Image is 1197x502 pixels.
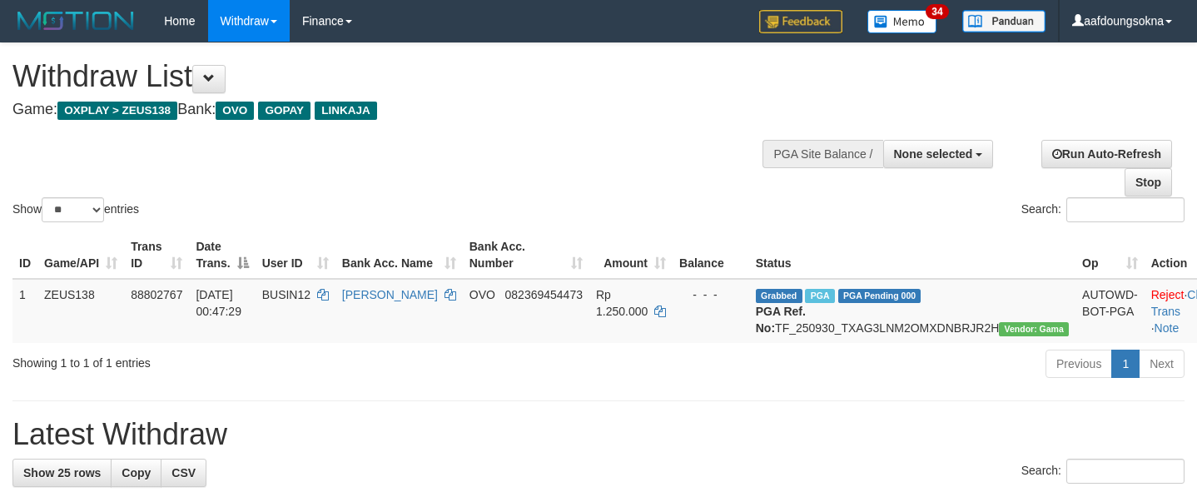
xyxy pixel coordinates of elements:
span: Grabbed [756,289,802,303]
img: panduan.png [962,10,1046,32]
span: CSV [171,466,196,480]
label: Show entries [12,197,139,222]
a: Next [1139,350,1185,378]
span: Show 25 rows [23,466,101,480]
a: 1 [1111,350,1140,378]
span: None selected [894,147,973,161]
button: None selected [883,140,994,168]
a: CSV [161,459,206,487]
span: PGA Pending [838,289,921,303]
span: OVO [469,288,495,301]
th: Status [749,231,1075,279]
th: User ID: activate to sort column ascending [256,231,335,279]
th: Trans ID: activate to sort column ascending [124,231,189,279]
input: Search: [1066,197,1185,222]
span: 88802767 [131,288,182,301]
th: Balance [673,231,749,279]
div: PGA Site Balance / [762,140,882,168]
td: ZEUS138 [37,279,124,343]
a: [PERSON_NAME] [342,288,438,301]
a: Note [1155,321,1180,335]
th: Amount: activate to sort column ascending [589,231,673,279]
th: Date Trans.: activate to sort column descending [189,231,255,279]
a: Stop [1125,168,1172,196]
th: Bank Acc. Name: activate to sort column ascending [335,231,463,279]
img: MOTION_logo.png [12,8,139,33]
div: - - - [679,286,743,303]
div: Showing 1 to 1 of 1 entries [12,348,486,371]
span: [DATE] 00:47:29 [196,288,241,318]
span: Marked by aafsreyleap [805,289,834,303]
a: Previous [1046,350,1112,378]
th: Bank Acc. Number: activate to sort column ascending [463,231,589,279]
label: Search: [1021,197,1185,222]
a: Run Auto-Refresh [1041,140,1172,168]
th: ID [12,231,37,279]
img: Button%20Memo.svg [867,10,937,33]
th: Op: activate to sort column ascending [1075,231,1145,279]
label: Search: [1021,459,1185,484]
span: BUSIN12 [262,288,310,301]
td: 1 [12,279,37,343]
span: OVO [216,102,254,120]
h4: Game: Bank: [12,102,782,118]
span: OXPLAY > ZEUS138 [57,102,177,120]
span: Copy 082369454473 to clipboard [505,288,583,301]
a: Show 25 rows [12,459,112,487]
select: Showentries [42,197,104,222]
span: Vendor URL: https://trx31.1velocity.biz [999,322,1069,336]
td: AUTOWD-BOT-PGA [1075,279,1145,343]
img: Feedback.jpg [759,10,842,33]
b: PGA Ref. No: [756,305,806,335]
span: LINKAJA [315,102,377,120]
h1: Withdraw List [12,60,782,93]
a: Copy [111,459,161,487]
a: Reject [1151,288,1185,301]
h1: Latest Withdraw [12,418,1185,451]
span: GOPAY [258,102,310,120]
input: Search: [1066,459,1185,484]
span: Copy [122,466,151,480]
th: Game/API: activate to sort column ascending [37,231,124,279]
span: 34 [926,4,948,19]
td: TF_250930_TXAG3LNM2OMXDNBRJR2H [749,279,1075,343]
span: Rp 1.250.000 [596,288,648,318]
